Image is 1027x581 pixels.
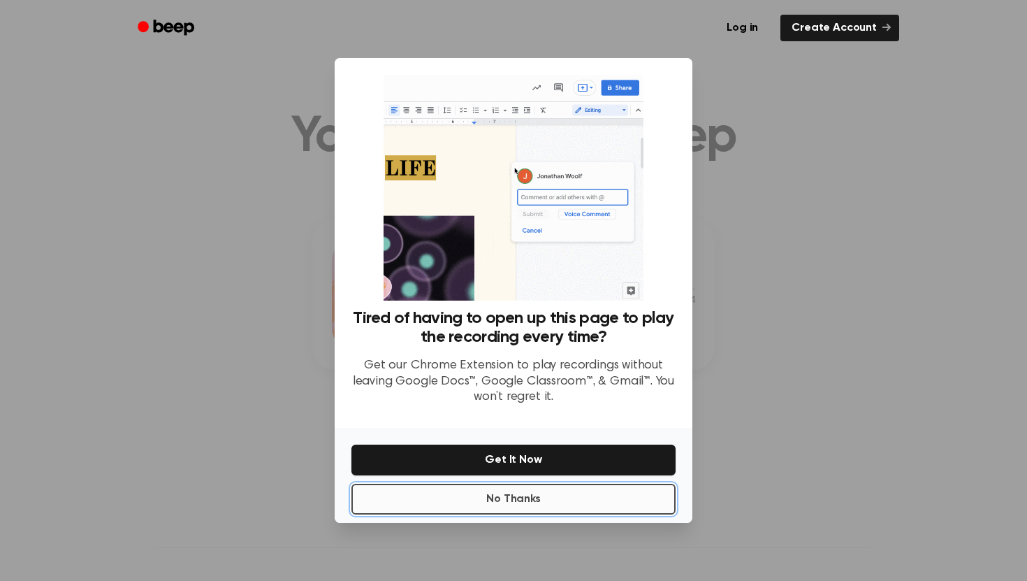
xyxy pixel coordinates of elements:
[351,309,676,347] h3: Tired of having to open up this page to play the recording every time?
[351,445,676,475] button: Get It Now
[351,484,676,515] button: No Thanks
[128,15,207,42] a: Beep
[384,75,643,301] img: Beep extension in action
[351,358,676,406] p: Get our Chrome Extension to play recordings without leaving Google Docs™, Google Classroom™, & Gm...
[780,15,899,41] a: Create Account
[713,12,772,44] a: Log in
